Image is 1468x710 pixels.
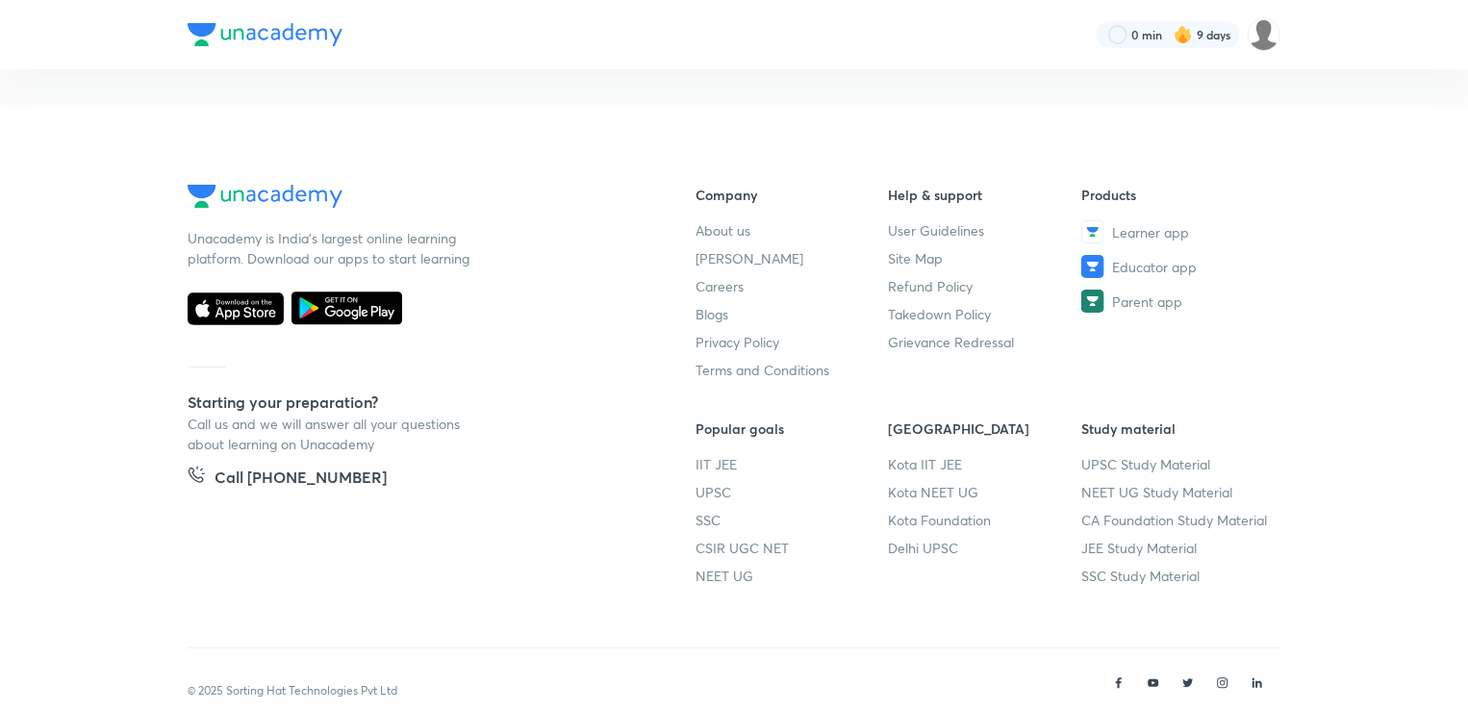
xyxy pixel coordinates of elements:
a: Educator app [1081,255,1275,278]
a: Refund Policy [889,276,1082,296]
a: [PERSON_NAME] [696,248,889,268]
a: Careers [696,276,889,296]
a: Kota NEET UG [889,482,1082,502]
span: Careers [696,276,744,296]
img: Kiran Saini [1248,18,1280,51]
img: Learner app [1081,220,1104,243]
span: Learner app [1112,222,1189,242]
p: Unacademy is India’s largest online learning platform. Download our apps to start learning [188,228,476,268]
a: Learner app [1081,220,1275,243]
h6: Study material [1081,418,1275,439]
a: Parent app [1081,290,1275,313]
a: About us [696,220,889,241]
h6: [GEOGRAPHIC_DATA] [889,418,1082,439]
p: © 2025 Sorting Hat Technologies Pvt Ltd [188,682,397,699]
span: Parent app [1112,292,1182,312]
a: Terms and Conditions [696,360,889,380]
a: CSIR UGC NET [696,538,889,558]
a: NEET UG Study Material [1081,482,1275,502]
img: Company Logo [188,23,342,46]
a: SSC [696,510,889,530]
a: SSC Study Material [1081,566,1275,586]
a: Blogs [696,304,889,324]
a: IIT JEE [696,454,889,474]
img: Company Logo [188,185,342,208]
img: Educator app [1081,255,1104,278]
a: Kota IIT JEE [889,454,1082,474]
span: Educator app [1112,257,1197,277]
p: Call us and we will answer all your questions about learning on Unacademy [188,414,476,454]
h5: Call [PHONE_NUMBER] [215,466,387,493]
a: Call [PHONE_NUMBER] [188,466,387,493]
a: Site Map [889,248,1082,268]
h5: Starting your preparation? [188,391,634,414]
img: Parent app [1081,290,1104,313]
a: Grievance Redressal [889,332,1082,352]
h6: Help & support [889,185,1082,205]
a: CA Foundation Study Material [1081,510,1275,530]
a: JEE Study Material [1081,538,1275,558]
h6: Popular goals [696,418,889,439]
a: User Guidelines [889,220,1082,241]
h6: Products [1081,185,1275,205]
a: Company Logo [188,185,634,213]
a: Takedown Policy [889,304,1082,324]
a: Kota Foundation [889,510,1082,530]
a: UPSC [696,482,889,502]
a: UPSC Study Material [1081,454,1275,474]
a: Delhi UPSC [889,538,1082,558]
h6: Company [696,185,889,205]
a: Privacy Policy [696,332,889,352]
img: streak [1174,25,1193,44]
a: NEET UG [696,566,889,586]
